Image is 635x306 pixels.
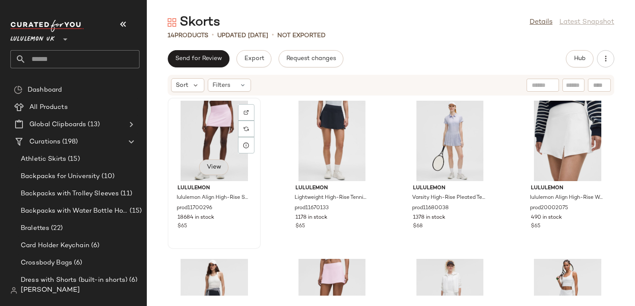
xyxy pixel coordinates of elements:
div: Skorts [168,14,220,31]
span: All Products [29,102,68,112]
span: Varsity High-Rise Pleated Tennis Skirt [412,194,486,202]
span: Bralettes [21,223,49,233]
img: svg%3e [168,18,176,27]
span: lululemon [178,185,251,192]
img: LW8AK7S_031382_1 [289,101,376,181]
span: (6) [127,275,137,285]
span: 1178 in stock [295,214,327,222]
span: Athletic Skirts [21,154,66,164]
span: Filters [213,81,230,90]
span: Dashboard [28,85,62,95]
img: svg%3e [14,86,22,94]
span: $65 [178,223,187,230]
span: lululemon Align High-Rise Wrap-Front Skirt [530,194,603,202]
span: (198) [60,137,78,147]
span: (6) [89,241,99,251]
a: Details [530,17,552,28]
span: Request changes [286,55,336,62]
span: Sort [176,81,188,90]
span: (22) [49,223,63,233]
span: 1378 in stock [413,214,445,222]
img: LW8AQ9S_032507_1 [406,101,493,181]
span: (6) [72,258,82,268]
div: Products [168,31,208,40]
span: Crossbody Bags [21,258,72,268]
span: lululemon [413,185,486,192]
span: Export [244,55,264,62]
span: Lightweight High-Rise Tennis Skirt [295,194,368,202]
span: Backpacks with Water Bottle Holder [21,206,128,216]
span: $65 [531,223,540,230]
span: lululemon Align High-Rise Skirt [177,194,250,202]
span: • [272,30,274,41]
span: (15) [128,206,142,216]
span: Global Clipboards [29,120,86,130]
img: svg%3e [244,126,249,131]
img: LW8AO2S_0002_1 [524,101,611,181]
button: Send for Review [168,50,229,67]
span: prod11680038 [412,204,449,212]
span: Card Holder Keychain [21,241,89,251]
span: lululemon [295,185,369,192]
span: Backpacks for University [21,172,100,182]
span: 18684 in stock [178,214,214,222]
span: prod20002075 [530,204,568,212]
button: Hub [566,50,594,67]
span: prod11670133 [295,204,329,212]
span: (15) [66,154,80,164]
span: lululemon [531,185,604,192]
img: svg%3e [10,287,17,294]
span: (10) [100,172,114,182]
button: View [199,159,229,175]
img: LW8ALWS_070105_1 [171,101,258,181]
span: 490 in stock [531,214,562,222]
span: Send for Review [175,55,222,62]
span: 14 [168,32,175,39]
span: Dress with Shorts (built-in shorts) [21,275,127,285]
span: Backpacks with Trolley Sleeves [21,189,119,199]
img: svg%3e [244,110,249,115]
span: View [206,164,221,171]
span: $65 [295,223,305,230]
span: [PERSON_NAME] [21,285,80,296]
span: Hub [574,55,586,62]
img: cfy_white_logo.C9jOOHJF.svg [10,20,84,32]
span: prod11700296 [177,204,212,212]
span: Curations [29,137,60,147]
p: Not Exported [277,31,326,40]
span: • [212,30,214,41]
span: $68 [413,223,422,230]
span: (11) [119,189,132,199]
span: Lululemon UK [10,29,55,45]
button: Export [236,50,271,67]
p: updated [DATE] [217,31,268,40]
button: Request changes [279,50,343,67]
span: (13) [86,120,100,130]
